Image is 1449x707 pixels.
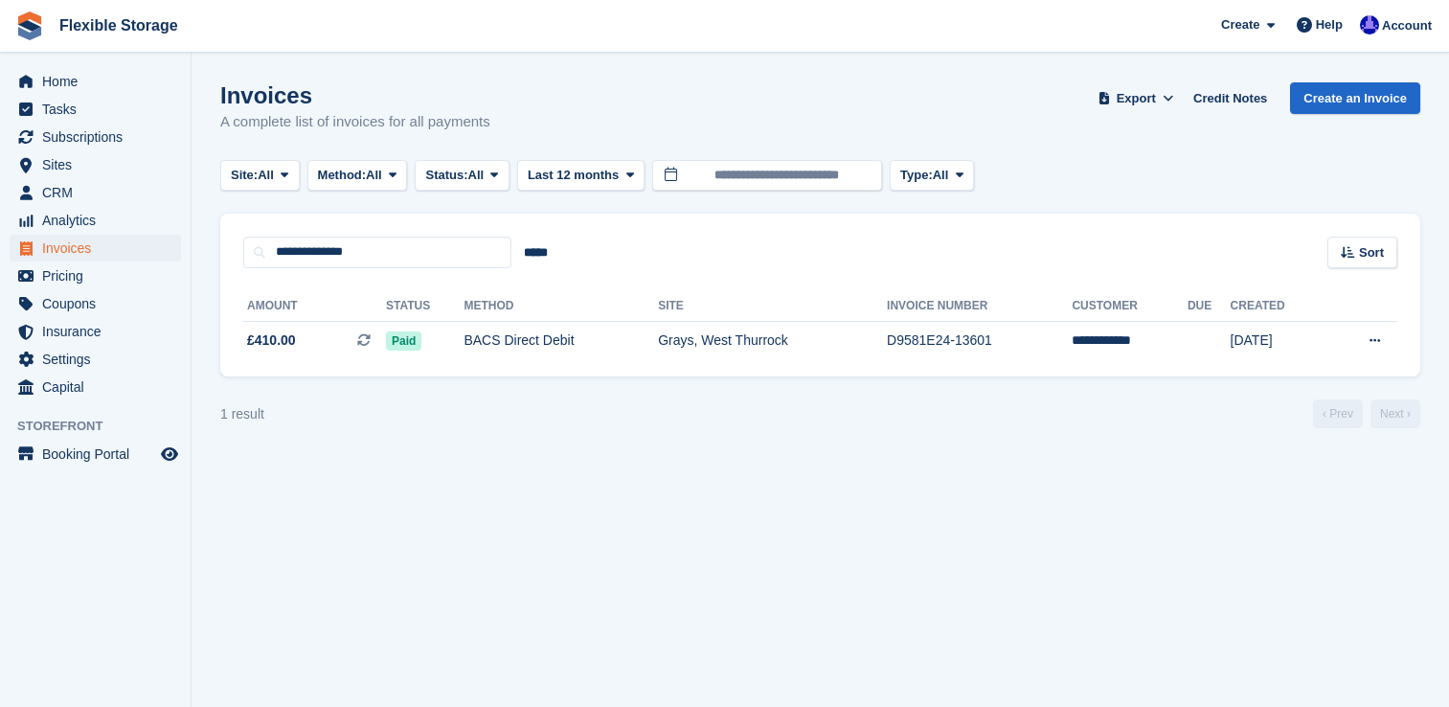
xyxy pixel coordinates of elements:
[1309,399,1424,428] nav: Page
[42,235,157,262] span: Invoices
[517,160,645,192] button: Last 12 months
[1382,16,1432,35] span: Account
[10,96,181,123] a: menu
[1188,291,1231,322] th: Due
[887,291,1072,322] th: Invoice Number
[10,441,181,468] a: menu
[42,207,157,234] span: Analytics
[1316,15,1343,34] span: Help
[10,235,181,262] a: menu
[425,166,467,185] span: Status:
[318,166,367,185] span: Method:
[464,321,658,361] td: BACS Direct Debit
[1221,15,1259,34] span: Create
[658,321,887,361] td: Grays, West Thurrock
[243,291,386,322] th: Amount
[1231,291,1327,322] th: Created
[10,207,181,234] a: menu
[220,82,490,108] h1: Invoices
[1186,82,1275,114] a: Credit Notes
[386,331,421,351] span: Paid
[887,321,1072,361] td: D9581E24-13601
[42,346,157,373] span: Settings
[10,124,181,150] a: menu
[10,374,181,400] a: menu
[42,124,157,150] span: Subscriptions
[10,318,181,345] a: menu
[158,443,181,466] a: Preview store
[1094,82,1178,114] button: Export
[528,166,619,185] span: Last 12 months
[247,331,296,351] span: £410.00
[10,151,181,178] a: menu
[10,262,181,289] a: menu
[1117,89,1156,108] span: Export
[42,374,157,400] span: Capital
[17,417,191,436] span: Storefront
[42,96,157,123] span: Tasks
[890,160,974,192] button: Type: All
[1360,15,1379,34] img: Ian Petherick
[15,11,44,40] img: stora-icon-8386f47178a22dfd0bd8f6a31ec36ba5ce8667c1dd55bd0f319d3a0aa187defe.svg
[42,151,157,178] span: Sites
[307,160,408,192] button: Method: All
[1370,399,1420,428] a: Next
[900,166,933,185] span: Type:
[1290,82,1420,114] a: Create an Invoice
[10,290,181,317] a: menu
[10,179,181,206] a: menu
[220,160,300,192] button: Site: All
[415,160,509,192] button: Status: All
[258,166,274,185] span: All
[1359,243,1384,262] span: Sort
[42,262,157,289] span: Pricing
[1072,291,1188,322] th: Customer
[10,346,181,373] a: menu
[52,10,186,41] a: Flexible Storage
[464,291,658,322] th: Method
[42,318,157,345] span: Insurance
[42,179,157,206] span: CRM
[42,68,157,95] span: Home
[231,166,258,185] span: Site:
[1231,321,1327,361] td: [DATE]
[658,291,887,322] th: Site
[220,111,490,133] p: A complete list of invoices for all payments
[220,404,264,424] div: 1 result
[42,290,157,317] span: Coupons
[10,68,181,95] a: menu
[386,291,464,322] th: Status
[1313,399,1363,428] a: Previous
[42,441,157,468] span: Booking Portal
[468,166,485,185] span: All
[933,166,949,185] span: All
[366,166,382,185] span: All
